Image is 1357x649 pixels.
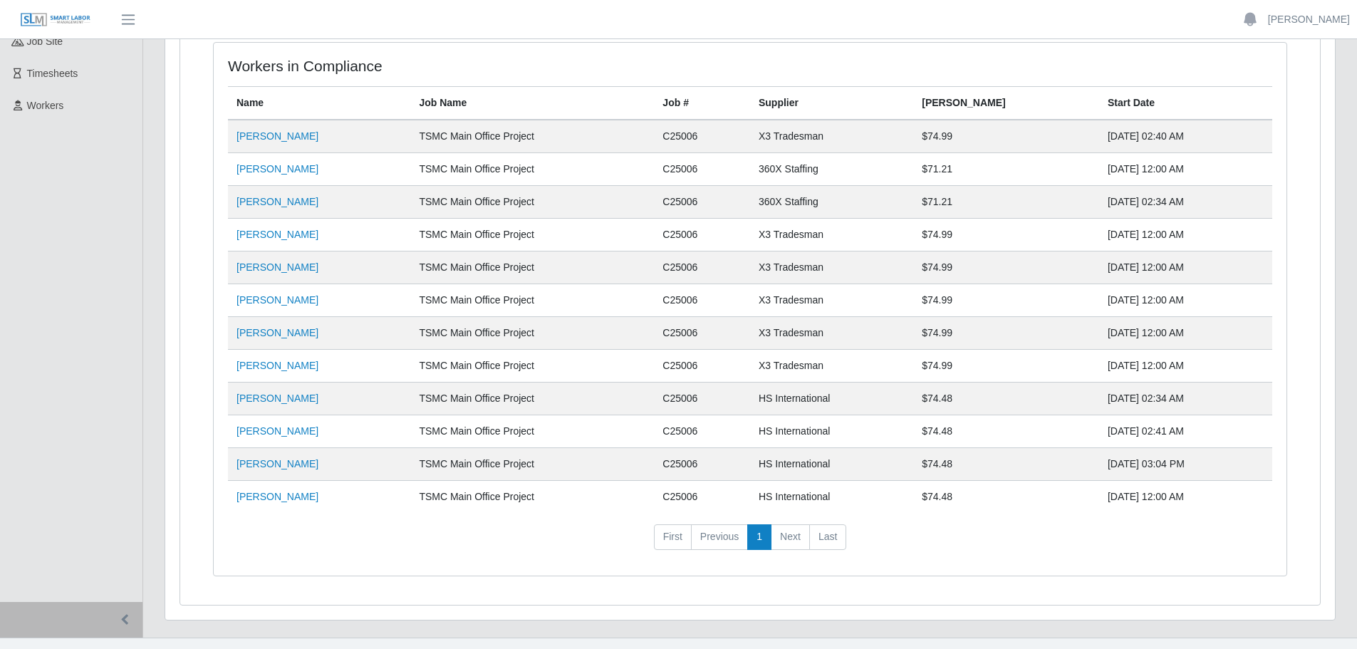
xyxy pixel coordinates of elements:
td: $71.21 [913,186,1099,219]
td: X3 Tradesman [750,251,913,284]
td: [DATE] 12:00 AM [1099,350,1272,383]
td: [DATE] 02:34 AM [1099,383,1272,415]
td: C25006 [654,186,750,219]
span: job site [27,36,63,47]
td: $74.99 [913,284,1099,317]
td: TSMC Main Office Project [410,383,654,415]
a: [PERSON_NAME] [1268,12,1350,27]
td: $74.48 [913,415,1099,448]
td: [DATE] 12:00 AM [1099,481,1272,514]
td: C25006 [654,153,750,186]
td: $74.99 [913,120,1099,153]
td: 360X Staffing [750,153,913,186]
td: HS International [750,448,913,481]
a: [PERSON_NAME] [236,294,318,306]
td: $71.21 [913,153,1099,186]
a: [PERSON_NAME] [236,196,318,207]
td: TSMC Main Office Project [410,448,654,481]
td: 360X Staffing [750,186,913,219]
td: [DATE] 02:40 AM [1099,120,1272,153]
td: HS International [750,415,913,448]
nav: pagination [228,524,1272,561]
td: [DATE] 12:00 AM [1099,251,1272,284]
td: X3 Tradesman [750,317,913,350]
td: C25006 [654,415,750,448]
td: HS International [750,383,913,415]
td: [DATE] 03:04 PM [1099,448,1272,481]
td: C25006 [654,481,750,514]
span: Workers [27,100,64,111]
a: [PERSON_NAME] [236,261,318,273]
td: TSMC Main Office Project [410,284,654,317]
td: $74.99 [913,251,1099,284]
a: [PERSON_NAME] [236,360,318,371]
td: TSMC Main Office Project [410,415,654,448]
img: SLM Logo [20,12,91,28]
td: C25006 [654,251,750,284]
td: $74.99 [913,317,1099,350]
th: Supplier [750,87,913,120]
td: [DATE] 02:34 AM [1099,186,1272,219]
td: TSMC Main Office Project [410,186,654,219]
td: C25006 [654,120,750,153]
td: $74.48 [913,383,1099,415]
th: Job Name [410,87,654,120]
th: Name [228,87,410,120]
td: C25006 [654,350,750,383]
td: $74.99 [913,350,1099,383]
td: TSMC Main Office Project [410,251,654,284]
td: X3 Tradesman [750,350,913,383]
td: TSMC Main Office Project [410,153,654,186]
th: [PERSON_NAME] [913,87,1099,120]
td: X3 Tradesman [750,120,913,153]
td: HS International [750,481,913,514]
td: TSMC Main Office Project [410,481,654,514]
td: TSMC Main Office Project [410,350,654,383]
td: C25006 [654,317,750,350]
td: [DATE] 12:00 AM [1099,317,1272,350]
td: $74.48 [913,481,1099,514]
td: [DATE] 12:00 AM [1099,284,1272,317]
h4: Workers in Compliance [228,57,650,75]
a: [PERSON_NAME] [236,163,318,175]
td: TSMC Main Office Project [410,120,654,153]
a: [PERSON_NAME] [236,425,318,437]
a: [PERSON_NAME] [236,458,318,469]
td: [DATE] 02:41 AM [1099,415,1272,448]
td: [DATE] 12:00 AM [1099,153,1272,186]
td: X3 Tradesman [750,219,913,251]
th: Job # [654,87,750,120]
a: 1 [747,524,771,550]
a: [PERSON_NAME] [236,491,318,502]
span: Timesheets [27,68,78,79]
td: TSMC Main Office Project [410,219,654,251]
a: [PERSON_NAME] [236,393,318,404]
td: TSMC Main Office Project [410,317,654,350]
a: [PERSON_NAME] [236,327,318,338]
td: X3 Tradesman [750,284,913,317]
td: $74.48 [913,448,1099,481]
td: $74.99 [913,219,1099,251]
a: [PERSON_NAME] [236,130,318,142]
td: [DATE] 12:00 AM [1099,219,1272,251]
th: Start Date [1099,87,1272,120]
td: C25006 [654,284,750,317]
a: [PERSON_NAME] [236,229,318,240]
td: C25006 [654,219,750,251]
td: C25006 [654,448,750,481]
td: C25006 [654,383,750,415]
